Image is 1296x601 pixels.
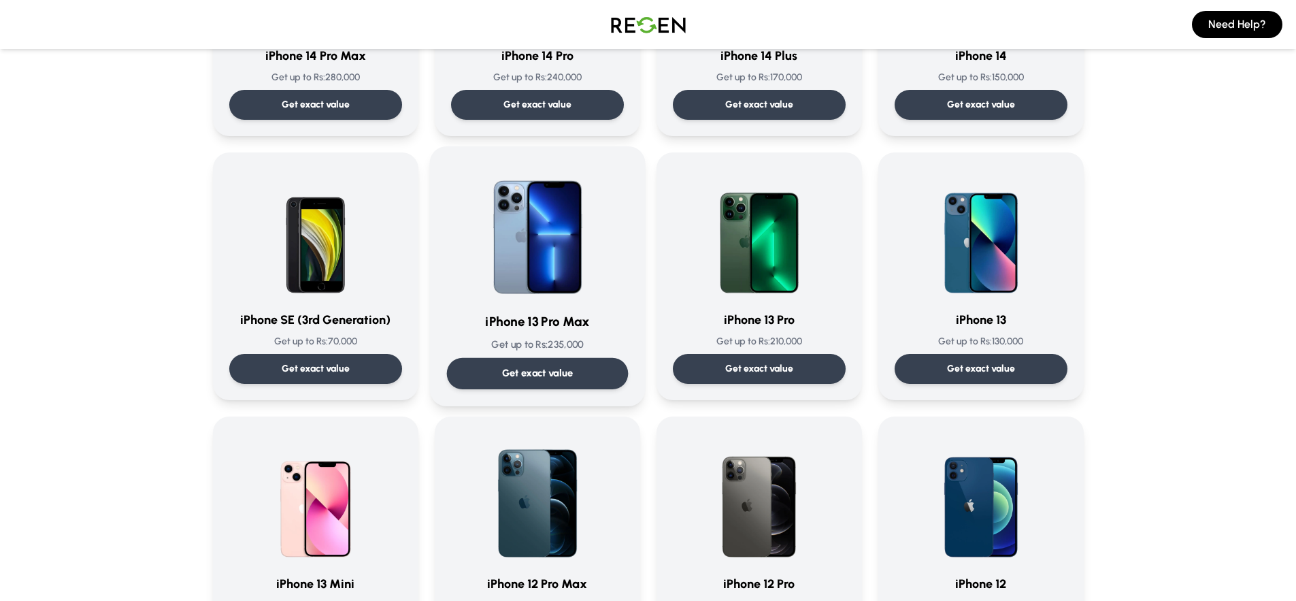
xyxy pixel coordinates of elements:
[503,98,571,112] p: Get exact value
[501,366,573,380] p: Get exact value
[451,574,624,594] h3: iPhone 12 Pro Max
[895,335,1067,348] p: Get up to Rs: 130,000
[451,46,624,65] h3: iPhone 14 Pro
[725,98,793,112] p: Get exact value
[673,46,846,65] h3: iPhone 14 Plus
[472,433,603,564] img: iPhone 12 Pro Max
[446,312,628,332] h3: iPhone 13 Pro Max
[1192,11,1282,38] button: Need Help?
[694,433,825,564] img: iPhone 12 Pro
[895,71,1067,84] p: Get up to Rs: 150,000
[673,335,846,348] p: Get up to Rs: 210,000
[451,71,624,84] p: Get up to Rs: 240,000
[947,98,1015,112] p: Get exact value
[725,362,793,376] p: Get exact value
[282,98,350,112] p: Get exact value
[229,574,402,594] h3: iPhone 13 Mini
[229,46,402,65] h3: iPhone 14 Pro Max
[673,310,846,329] h3: iPhone 13 Pro
[673,574,846,594] h3: iPhone 12 Pro
[229,310,402,329] h3: iPhone SE (3rd Generation)
[282,362,350,376] p: Get exact value
[673,71,846,84] p: Get up to Rs: 170,000
[250,169,381,299] img: iPhone SE (3rd Generation)
[694,169,825,299] img: iPhone 13 Pro
[250,433,381,564] img: iPhone 13 Mini
[446,338,628,352] p: Get up to Rs: 235,000
[469,163,606,301] img: iPhone 13 Pro Max
[895,46,1067,65] h3: iPhone 14
[895,310,1067,329] h3: iPhone 13
[601,5,696,44] img: Logo
[916,433,1046,564] img: iPhone 12
[916,169,1046,299] img: iPhone 13
[229,71,402,84] p: Get up to Rs: 280,000
[895,574,1067,594] h3: iPhone 12
[947,362,1015,376] p: Get exact value
[229,335,402,348] p: Get up to Rs: 70,000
